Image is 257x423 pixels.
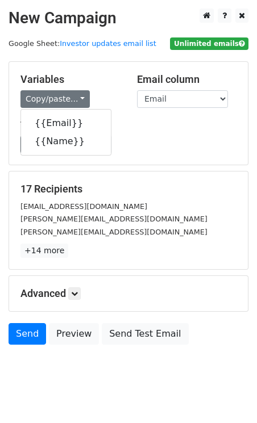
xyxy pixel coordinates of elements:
small: [PERSON_NAME][EMAIL_ADDRESS][DOMAIN_NAME] [20,228,208,236]
small: [PERSON_NAME][EMAIL_ADDRESS][DOMAIN_NAME] [20,215,208,223]
small: [EMAIL_ADDRESS][DOMAIN_NAME] [20,202,147,211]
a: +14 more [20,244,68,258]
a: Investor updates email list [60,39,156,48]
a: Unlimited emails [170,39,248,48]
small: Google Sheet: [9,39,156,48]
div: Chatt-widget [200,368,257,423]
h2: New Campaign [9,9,248,28]
h5: 17 Recipients [20,183,237,195]
a: {{Email}} [21,114,111,132]
h5: Advanced [20,287,237,300]
iframe: Chat Widget [200,368,257,423]
h5: Email column [137,73,237,86]
span: Unlimited emails [170,37,248,50]
a: Send [9,323,46,345]
a: {{Name}} [21,132,111,150]
a: Preview [49,323,99,345]
h5: Variables [20,73,120,86]
a: Send Test Email [102,323,188,345]
a: Copy/paste... [20,90,90,108]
